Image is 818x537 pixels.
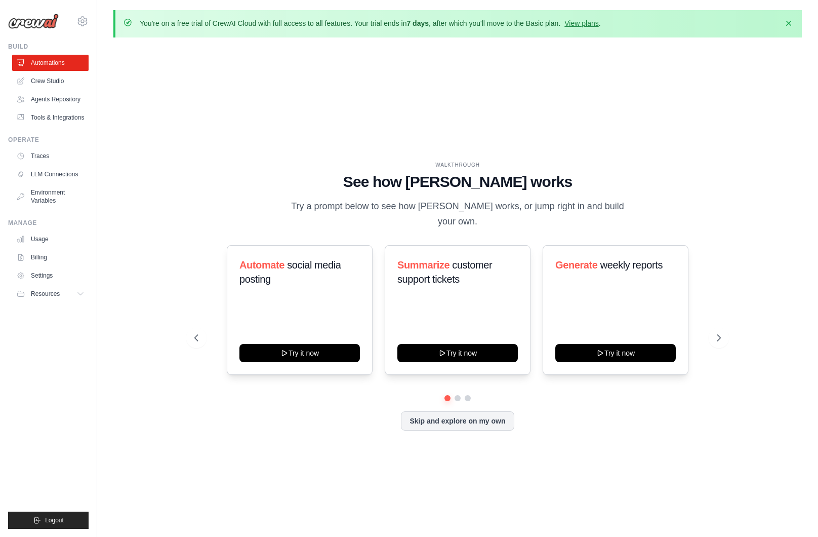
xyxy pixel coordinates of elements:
[239,344,360,362] button: Try it now
[194,173,721,191] h1: See how [PERSON_NAME] works
[12,148,89,164] a: Traces
[8,136,89,144] div: Operate
[12,231,89,247] a: Usage
[600,259,663,271] span: weekly reports
[12,109,89,126] a: Tools & Integrations
[397,259,492,285] span: customer support tickets
[12,166,89,182] a: LLM Connections
[239,259,284,271] span: Automate
[397,259,449,271] span: Summarize
[12,267,89,284] a: Settings
[564,19,598,27] a: View plans
[194,161,721,169] div: WALKTHROUGH
[8,43,89,51] div: Build
[31,290,60,298] span: Resources
[555,259,598,271] span: Generate
[406,19,429,27] strong: 7 days
[12,184,89,209] a: Environment Variables
[401,411,514,431] button: Skip and explore on my own
[45,516,64,524] span: Logout
[140,18,601,28] p: You're on a free trial of CrewAI Cloud with full access to all features. Your trial ends in , aft...
[12,249,89,265] a: Billing
[239,259,341,285] span: social media posting
[12,73,89,89] a: Crew Studio
[12,286,89,302] button: Resources
[555,344,676,362] button: Try it now
[8,14,59,29] img: Logo
[12,91,89,107] a: Agents Repository
[288,199,628,229] p: Try a prompt below to see how [PERSON_NAME] works, or jump right in and build your own.
[8,219,89,227] div: Manage
[397,344,518,362] button: Try it now
[8,512,89,529] button: Logout
[12,55,89,71] a: Automations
